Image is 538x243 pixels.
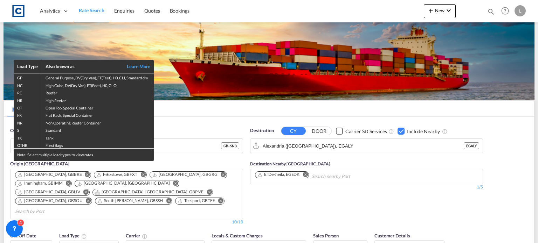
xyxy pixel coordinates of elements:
td: Flat Rack, Special Container [42,111,154,118]
td: Standard [42,126,154,133]
td: RE [14,88,42,96]
th: Load Type [14,60,42,73]
td: High Reefer [42,96,154,103]
td: Flexi Bags [42,141,154,149]
td: Non Operating Reefer Container [42,119,154,126]
div: Note: Select multiple load types to view rates [14,149,154,161]
a: Learn More [119,63,150,70]
td: OT [14,103,42,111]
td: Tank [42,134,154,141]
td: Open Top, Special Container [42,103,154,111]
td: General Purpose, DV(Dry Van), FT(Feet), H0, CLI, Standard dry [42,73,154,81]
div: Also known as [46,63,119,70]
td: HC [14,81,42,88]
td: High Cube, DV(Dry Van), FT(Feet), H0, CLO [42,81,154,88]
td: HR [14,96,42,103]
td: OTHR [14,141,42,149]
td: S [14,126,42,133]
td: Reefer [42,88,154,96]
td: TK [14,134,42,141]
td: FR [14,111,42,118]
td: NR [14,119,42,126]
td: GP [14,73,42,81]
